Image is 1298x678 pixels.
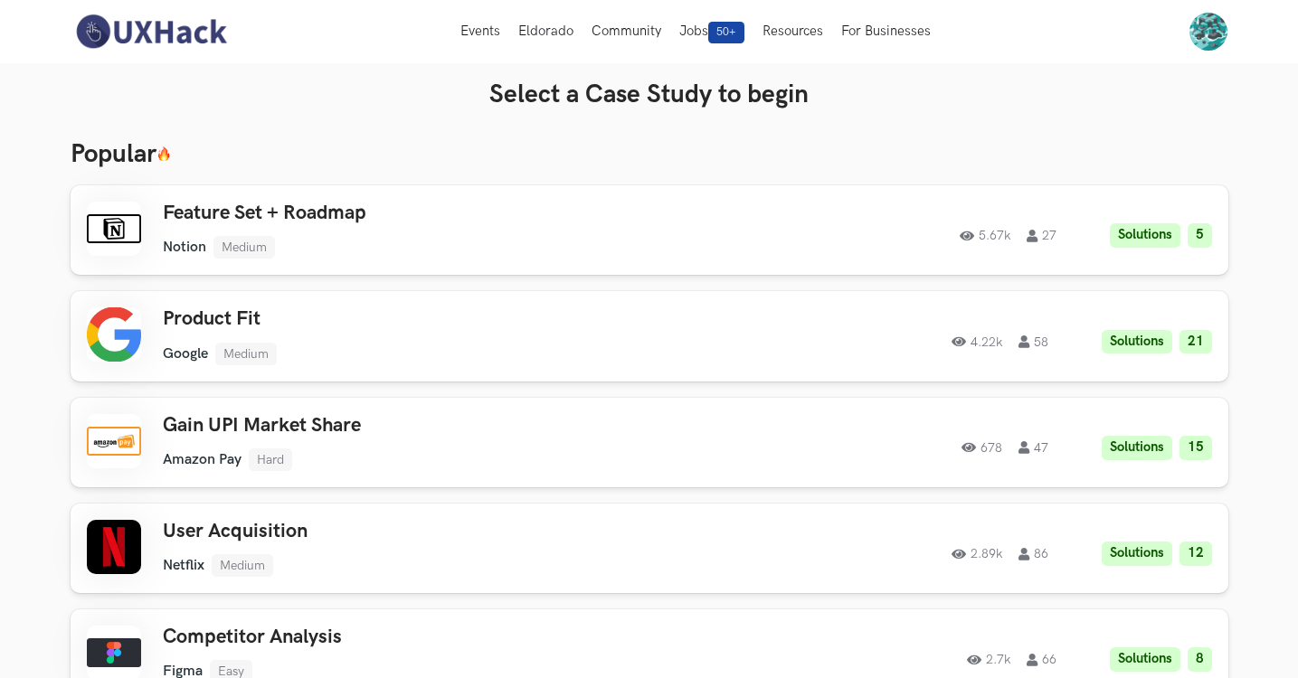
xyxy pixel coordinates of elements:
li: Solutions [1110,223,1180,248]
li: Solutions [1102,541,1172,566]
li: 21 [1180,330,1212,354]
span: 47 [1019,441,1048,454]
h3: Gain UPI Market Share [163,414,677,438]
li: Medium [212,554,273,577]
li: Solutions [1110,647,1180,672]
h3: User Acquisition [163,520,677,543]
span: 4.22k [952,335,1002,348]
h3: Product Fit [163,307,677,331]
li: Netflix [163,557,204,574]
a: Gain UPI Market ShareAmazon PayHard67847Solutions15 [71,398,1228,487]
span: 2.89k [952,548,1002,560]
li: Amazon Pay [163,451,242,468]
li: Solutions [1102,330,1172,354]
a: User AcquisitionNetflixMedium2.89k86Solutions12 [71,504,1228,593]
a: Product FitGoogleMedium4.22k58Solutions21 [71,291,1228,381]
li: Solutions [1102,436,1172,460]
h3: Select a Case Study to begin [71,80,1228,110]
li: Hard [249,448,292,471]
li: Medium [215,343,277,365]
a: Feature Set + RoadmapNotionMedium5.67k27Solutions5 [71,185,1228,275]
span: 66 [1027,654,1056,666]
span: 50+ [708,22,744,43]
li: Medium [213,236,275,259]
h3: Popular [71,139,1228,170]
li: 12 [1180,541,1212,566]
span: 5.67k [960,230,1010,242]
li: 15 [1180,436,1212,460]
li: 5 [1188,223,1212,248]
li: Google [163,345,208,363]
li: Notion [163,239,206,256]
span: 86 [1019,548,1048,560]
span: 2.7k [967,654,1010,666]
span: 27 [1027,230,1056,242]
img: UXHack-logo.png [71,13,232,51]
span: 678 [962,441,1002,454]
img: Your profile pic [1189,13,1227,51]
h3: Feature Set + Roadmap [163,202,677,225]
span: 58 [1019,335,1048,348]
img: 🔥 [156,146,171,162]
li: 8 [1188,647,1212,672]
h3: Competitor Analysis [163,626,677,649]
